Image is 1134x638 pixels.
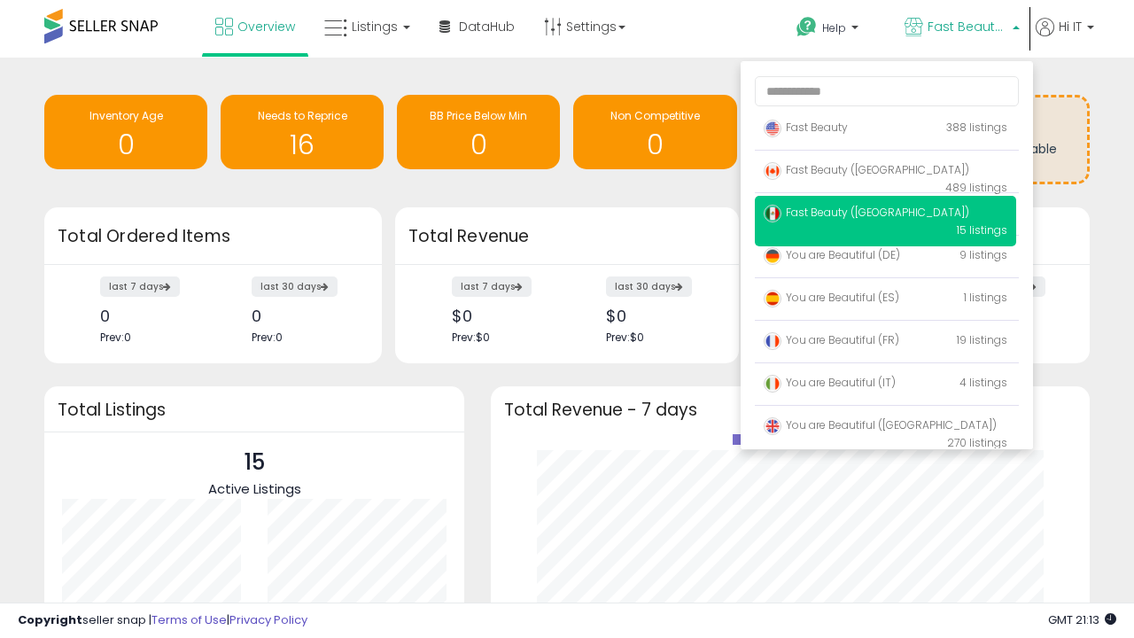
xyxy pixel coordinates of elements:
div: $0 [452,307,554,325]
span: 489 listings [945,180,1007,195]
i: Get Help [796,16,818,38]
h3: Total Listings [58,403,451,416]
span: 388 listings [946,120,1007,135]
label: last 7 days [100,276,180,297]
span: Fast Beauty ([GEOGRAPHIC_DATA]) [764,162,969,177]
p: 15 [208,446,301,479]
strong: Copyright [18,611,82,628]
h3: Total Ordered Items [58,224,369,249]
span: Overview [237,18,295,35]
img: spain.png [764,290,781,307]
a: BB Price Below Min 0 [397,95,560,169]
div: 0 [100,307,199,325]
img: germany.png [764,247,781,265]
span: Needs to Reprice [258,108,347,123]
span: 19 listings [957,332,1007,347]
span: Hi IT [1059,18,1082,35]
img: italy.png [764,375,781,393]
span: Prev: 0 [252,330,283,345]
a: Inventory Age 0 [44,95,207,169]
img: usa.png [764,120,781,137]
span: DataHub [459,18,515,35]
a: Terms of Use [151,611,227,628]
a: Privacy Policy [229,611,307,628]
a: Help [782,3,889,58]
span: 2025-09-15 21:13 GMT [1048,611,1116,628]
span: Help [822,20,846,35]
div: 0 [252,307,351,325]
span: Inventory Age [89,108,163,123]
span: Fast Beauty ([GEOGRAPHIC_DATA]) [764,205,969,220]
h1: 0 [406,130,551,159]
span: 15 listings [957,222,1007,237]
label: last 30 days [252,276,338,297]
div: $0 [606,307,708,325]
span: Non Competitive [610,108,700,123]
label: last 7 days [452,276,532,297]
h1: 0 [53,130,198,159]
span: You are Beautiful ([GEOGRAPHIC_DATA]) [764,417,997,432]
img: france.png [764,332,781,350]
a: Needs to Reprice 16 [221,95,384,169]
span: Listings [352,18,398,35]
span: Prev: 0 [100,330,131,345]
h1: 16 [229,130,375,159]
span: Fast Beauty [764,120,848,135]
div: seller snap | | [18,612,307,629]
label: last 30 days [606,276,692,297]
img: canada.png [764,162,781,180]
span: Prev: $0 [452,330,490,345]
span: 1 listings [964,290,1007,305]
span: Fast Beauty ([GEOGRAPHIC_DATA]) [928,18,1007,35]
span: Active Listings [208,479,301,498]
h1: 0 [582,130,727,159]
span: 4 listings [959,375,1007,390]
span: You are Beautiful (FR) [764,332,899,347]
a: Hi IT [1036,18,1094,58]
span: 9 listings [959,247,1007,262]
h3: Total Revenue [408,224,726,249]
span: 270 listings [947,435,1007,450]
span: You are Beautiful (ES) [764,290,899,305]
span: You are Beautiful (IT) [764,375,896,390]
img: mexico.png [764,205,781,222]
a: Non Competitive 0 [573,95,736,169]
span: Prev: $0 [606,330,644,345]
span: You are Beautiful (DE) [764,247,900,262]
img: uk.png [764,417,781,435]
span: BB Price Below Min [430,108,527,123]
h3: Total Revenue - 7 days [504,403,1076,416]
